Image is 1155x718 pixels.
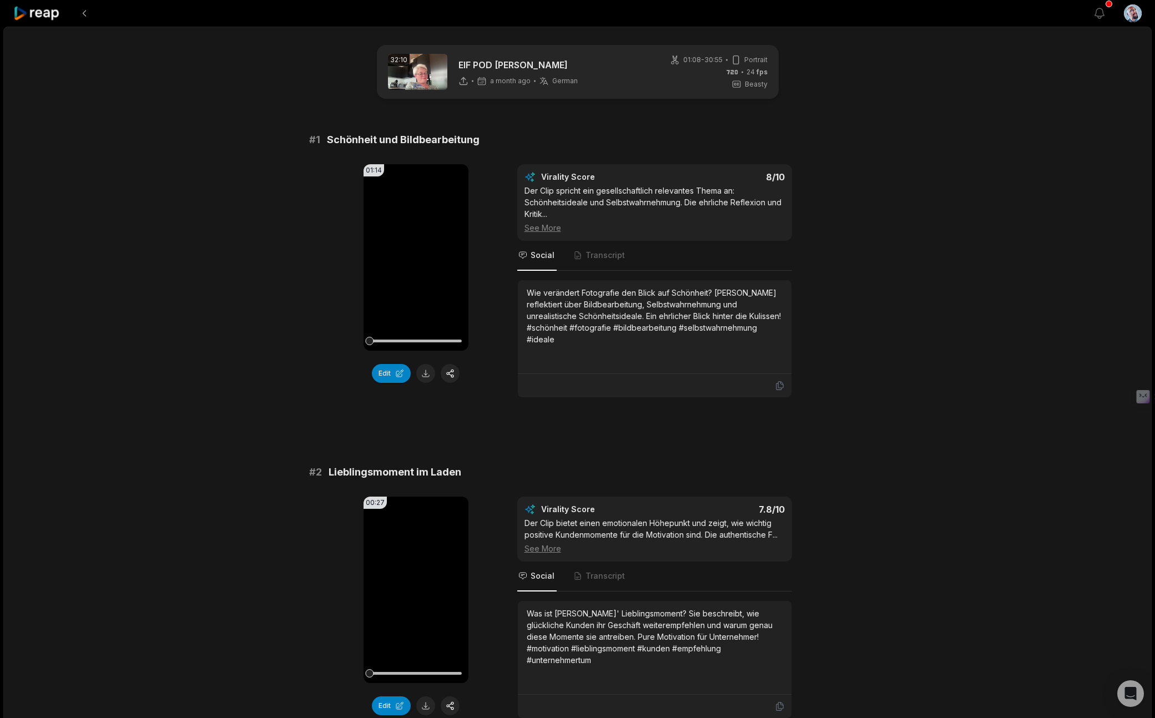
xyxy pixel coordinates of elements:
span: Schönheit und Bildbearbeitung [327,132,480,148]
button: Edit [372,696,411,715]
span: Transcript [586,250,625,261]
div: Was ist [PERSON_NAME]' Lieblingsmoment? Sie beschreibt, wie glückliche Kunden ihr Geschäft weiter... [527,608,783,666]
span: Social [531,250,554,261]
video: Your browser does not support mp4 format. [364,164,468,351]
p: EIF POD [PERSON_NAME] [458,58,578,72]
div: Der Clip bietet einen emotionalen Höhepunkt und zeigt, wie wichtig positive Kundenmomente für die... [524,517,785,554]
span: 01:08 - 30:55 [683,55,723,65]
span: Portrait [744,55,768,65]
div: 8 /10 [665,171,785,183]
span: Beasty [745,79,768,89]
span: Social [531,570,554,582]
span: # 1 [309,132,320,148]
div: Virality Score [541,171,660,183]
nav: Tabs [517,241,792,271]
div: See More [524,222,785,234]
div: Open Intercom Messenger [1117,680,1144,707]
div: 32:10 [388,54,410,66]
button: Edit [372,364,411,383]
span: 24 [747,67,768,77]
div: See More [524,543,785,554]
nav: Tabs [517,562,792,591]
div: Virality Score [541,504,660,515]
span: Transcript [586,570,625,582]
span: fps [756,68,768,76]
span: a month ago [490,77,531,85]
div: Wie verändert Fotografie den Blick auf Schönheit? [PERSON_NAME] reflektiert über Bildbearbeitung,... [527,287,783,345]
div: Der Clip spricht ein gesellschaftlich relevantes Thema an: Schönheitsideale und Selbstwahrnehmung... [524,185,785,234]
span: German [552,77,578,85]
div: 7.8 /10 [665,504,785,515]
span: # 2 [309,464,322,480]
span: Lieblingsmoment im Laden [329,464,461,480]
video: Your browser does not support mp4 format. [364,497,468,683]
